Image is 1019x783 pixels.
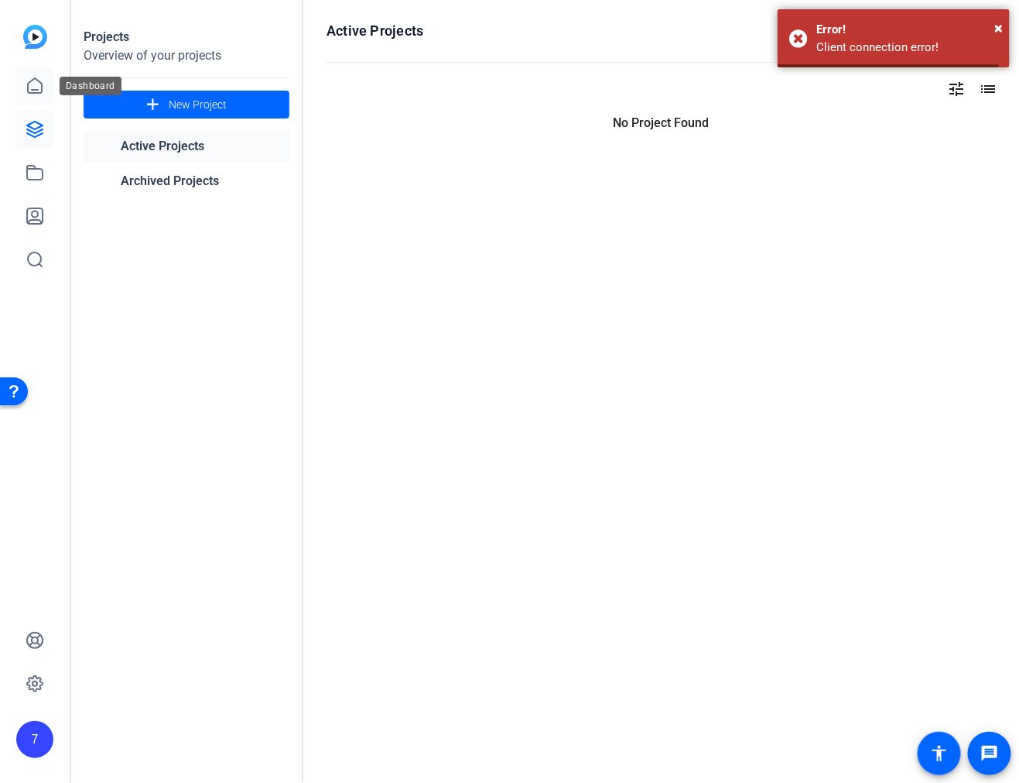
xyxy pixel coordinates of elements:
div: Projects [84,28,289,46]
div: Error! [816,21,998,39]
mat-icon: accessibility [930,744,949,763]
img: blue-gradient.svg [23,25,47,49]
div: Client connection error! [816,39,998,57]
div: Dashboard [60,77,121,95]
mat-icon: tune [947,80,966,98]
button: New Project [84,91,289,118]
button: Close [994,16,1003,39]
mat-icon: list [977,80,996,98]
span: New Project [169,97,227,113]
mat-icon: add [143,95,162,115]
a: Archived Projects [84,166,289,197]
div: Overview of your projects [84,46,289,65]
div: 7 [16,721,53,758]
h1: Active Projects [327,22,423,40]
span: × [994,19,1003,37]
p: No Project Found [327,114,996,132]
a: Active Projects [84,131,289,163]
mat-icon: message [980,744,999,763]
